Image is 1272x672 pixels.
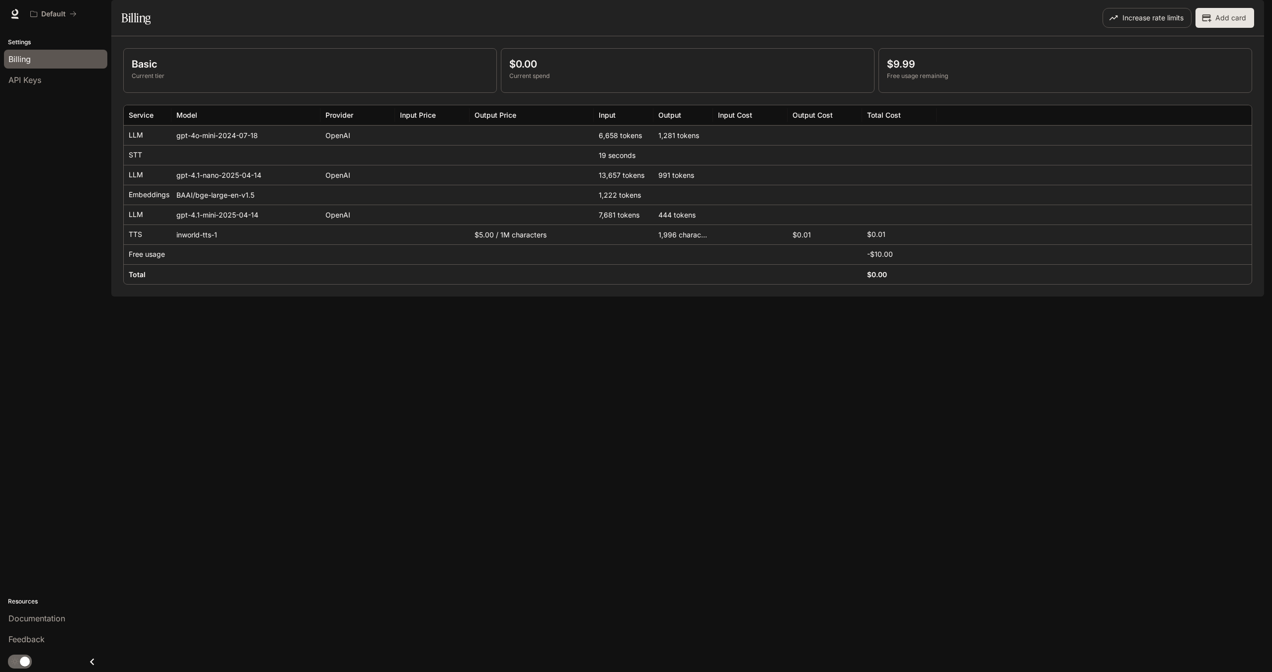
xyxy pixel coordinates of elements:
[325,111,353,119] div: Provider
[509,72,866,80] p: Current spend
[509,57,866,72] p: $0.00
[320,125,395,145] div: OpenAI
[26,4,81,24] button: All workspaces
[400,111,436,119] div: Input Price
[41,10,66,18] p: Default
[599,111,616,119] div: Input
[129,111,154,119] div: Service
[793,111,833,119] div: Output Cost
[1195,8,1254,28] button: Add card
[132,57,488,72] p: Basic
[594,165,653,185] div: 13,657 tokens
[171,185,320,205] div: BAAI/bge-large-en-v1.5
[129,130,143,140] p: LLM
[594,185,653,205] div: 1,222 tokens
[475,111,516,119] div: Output Price
[320,165,395,185] div: OpenAI
[129,150,142,160] p: STT
[129,229,142,239] p: TTS
[129,170,143,180] p: LLM
[718,111,752,119] div: Input Cost
[171,205,320,224] div: gpt-4.1-mini-2025-04-14
[653,165,713,185] div: 991 tokens
[470,224,594,244] div: $5.00 / 1M characters
[887,57,1244,72] p: $9.99
[867,111,901,119] div: Total Cost
[594,145,653,165] div: 19 seconds
[594,205,653,224] div: 7,681 tokens
[129,270,146,280] h6: Total
[129,190,169,200] p: Embeddings
[653,125,713,145] div: 1,281 tokens
[867,270,887,280] h6: $0.00
[320,205,395,224] div: OpenAI
[653,224,713,244] div: 1,996 characters
[867,229,885,239] p: $0.01
[653,205,713,224] div: 444 tokens
[129,210,143,220] p: LLM
[788,224,862,244] div: $0.01
[121,8,151,28] h1: Billing
[176,111,197,119] div: Model
[1103,8,1192,28] button: Increase rate limits
[171,125,320,145] div: gpt-4o-mini-2024-07-18
[887,72,1244,80] p: Free usage remaining
[129,249,165,259] p: Free usage
[867,249,893,259] p: -$10.00
[132,72,488,80] p: Current tier
[594,125,653,145] div: 6,658 tokens
[658,111,681,119] div: Output
[171,165,320,185] div: gpt-4.1-nano-2025-04-14
[171,224,320,244] div: inworld-tts-1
